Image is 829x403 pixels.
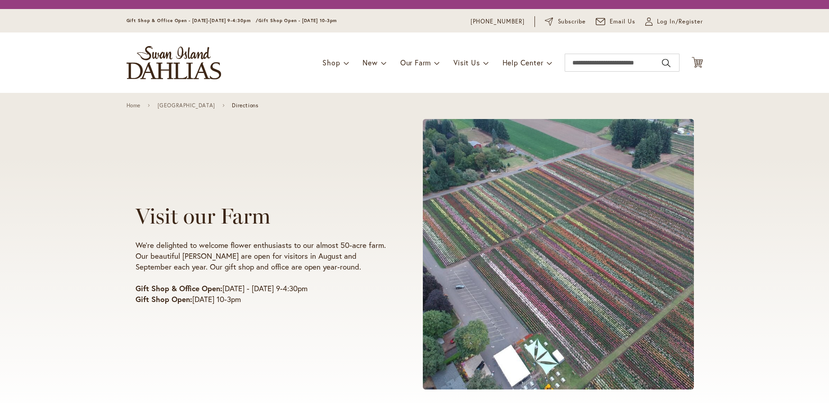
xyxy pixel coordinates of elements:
[127,18,259,23] span: Gift Shop & Office Open - [DATE]-[DATE] 9-4:30pm /
[136,204,389,229] h1: Visit our Farm
[362,58,377,67] span: New
[596,17,635,26] a: Email Us
[136,240,389,272] p: We're delighted to welcome flower enthusiasts to our almost 50-acre farm. Our beautiful [PERSON_N...
[158,102,215,109] a: [GEOGRAPHIC_DATA]
[558,17,586,26] span: Subscribe
[503,58,544,67] span: Help Center
[232,102,258,109] span: Directions
[645,17,703,26] a: Log In/Register
[657,17,703,26] span: Log In/Register
[127,46,221,79] a: store logo
[453,58,480,67] span: Visit Us
[136,294,192,304] strong: Gift Shop Open:
[471,17,525,26] a: [PHONE_NUMBER]
[127,102,140,109] a: Home
[662,56,670,70] button: Search
[136,283,389,305] p: [DATE] - [DATE] 9-4:30pm [DATE] 10-3pm
[610,17,635,26] span: Email Us
[136,283,222,293] strong: Gift Shop & Office Open:
[258,18,337,23] span: Gift Shop Open - [DATE] 10-3pm
[322,58,340,67] span: Shop
[400,58,431,67] span: Our Farm
[545,17,586,26] a: Subscribe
